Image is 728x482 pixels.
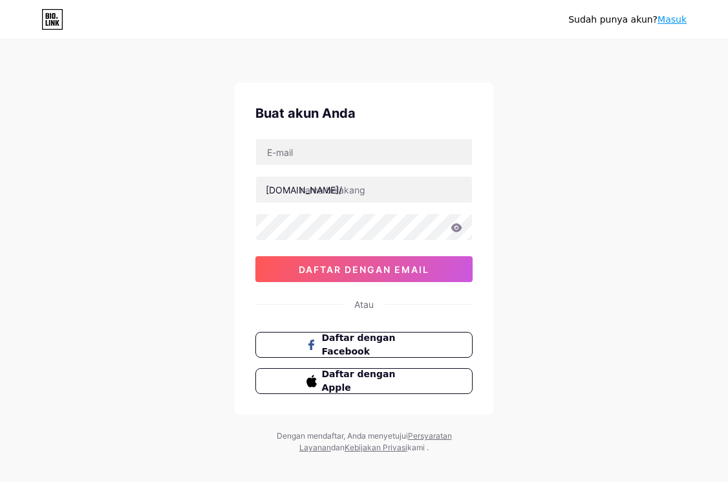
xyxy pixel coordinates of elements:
[345,443,407,452] a: Kebijakan Privasi
[255,256,473,282] button: daftar dengan email
[299,264,429,275] font: daftar dengan email
[568,14,658,25] font: Sudah punya akun?
[658,14,687,25] a: Masuk
[277,431,408,441] font: Dengan mendaftar, Anda menyetujui
[256,139,472,165] input: E-mail
[322,333,396,356] font: Daftar dengan Facebook
[322,369,396,393] font: Daftar dengan Apple
[255,105,356,121] font: Buat akun Anda
[331,443,345,452] font: dan
[266,184,342,195] font: [DOMAIN_NAME]/
[407,443,429,452] font: kami .
[354,299,374,310] font: Atau
[256,177,472,203] input: nama belakang
[255,332,473,358] button: Daftar dengan Facebook
[255,368,473,394] button: Daftar dengan Apple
